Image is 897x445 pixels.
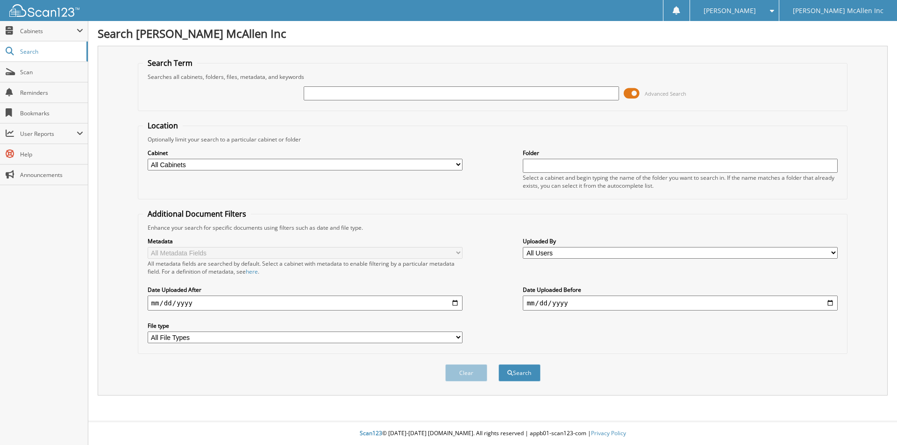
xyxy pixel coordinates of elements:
[20,171,83,179] span: Announcements
[246,268,258,275] a: here
[9,4,79,17] img: scan123-logo-white.svg
[523,149,838,157] label: Folder
[523,237,838,245] label: Uploaded By
[148,237,463,245] label: Metadata
[143,58,197,68] legend: Search Term
[20,68,83,76] span: Scan
[148,296,463,311] input: start
[704,8,756,14] span: [PERSON_NAME]
[98,26,888,41] h1: Search [PERSON_NAME] McAllen Inc
[148,322,463,330] label: File type
[148,260,463,275] div: All metadata fields are searched by default. Select a cabinet with metadata to enable filtering b...
[645,90,686,97] span: Advanced Search
[445,364,487,381] button: Clear
[20,130,77,138] span: User Reports
[143,209,251,219] legend: Additional Document Filters
[148,286,463,294] label: Date Uploaded After
[360,429,382,437] span: Scan123
[143,224,843,232] div: Enhance your search for specific documents using filters such as date and file type.
[591,429,626,437] a: Privacy Policy
[523,286,838,294] label: Date Uploaded Before
[523,174,838,190] div: Select a cabinet and begin typing the name of the folder you want to search in. If the name match...
[143,73,843,81] div: Searches all cabinets, folders, files, metadata, and keywords
[88,422,897,445] div: © [DATE]-[DATE] [DOMAIN_NAME]. All rights reserved | appb01-scan123-com |
[20,89,83,97] span: Reminders
[498,364,541,381] button: Search
[20,150,83,158] span: Help
[143,120,183,131] legend: Location
[20,109,83,117] span: Bookmarks
[20,48,82,56] span: Search
[523,296,838,311] input: end
[143,135,843,143] div: Optionally limit your search to a particular cabinet or folder
[20,27,77,35] span: Cabinets
[148,149,463,157] label: Cabinet
[793,8,883,14] span: [PERSON_NAME] McAllen Inc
